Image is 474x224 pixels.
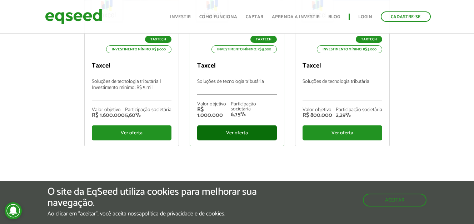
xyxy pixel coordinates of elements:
[92,79,171,100] p: Soluções de tecnologia tributária | Investimento mínimo: R$ 5 mil
[356,36,382,43] p: TaxTech
[363,194,426,206] button: Aceitar
[303,125,382,140] div: Ver oferta
[170,15,191,19] a: Investir
[197,125,277,140] div: Ver oferta
[48,210,275,217] p: Ao clicar em "aceitar", você aceita nossa .
[231,102,277,112] div: Participação societária
[125,108,171,113] div: Participação societária
[246,15,263,19] a: Captar
[336,113,382,118] div: 2,29%
[125,113,171,118] div: 5,60%
[211,45,277,53] p: Investimento mínimo: R$ 5.000
[381,11,431,22] a: Cadastre-se
[303,113,332,118] div: R$ 800.000
[48,186,275,209] h5: O site da EqSeed utiliza cookies para melhorar sua navegação.
[358,15,372,19] a: Login
[92,113,125,118] div: R$ 1.600.000
[92,62,171,70] p: Taxcel
[336,108,382,113] div: Participação societária
[106,45,171,53] p: Investimento mínimo: R$ 5.000
[197,107,231,118] div: R$ 1.000.000
[145,36,171,43] p: TaxTech
[328,15,340,19] a: Blog
[92,108,125,113] div: Valor objetivo
[197,62,277,70] p: Taxcel
[272,15,320,19] a: Aprenda a investir
[92,125,171,140] div: Ver oferta
[45,7,102,26] img: EqSeed
[197,79,277,95] p: Soluções de tecnologia tributária
[142,211,224,217] a: política de privacidade e de cookies
[250,36,277,43] p: TaxTech
[303,79,382,100] p: Soluções de tecnologia tributária
[199,15,237,19] a: Como funciona
[303,108,332,113] div: Valor objetivo
[197,102,231,107] div: Valor objetivo
[317,45,382,53] p: Investimento mínimo: R$ 5.000
[231,112,277,118] div: 6,75%
[303,62,382,70] p: Taxcel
